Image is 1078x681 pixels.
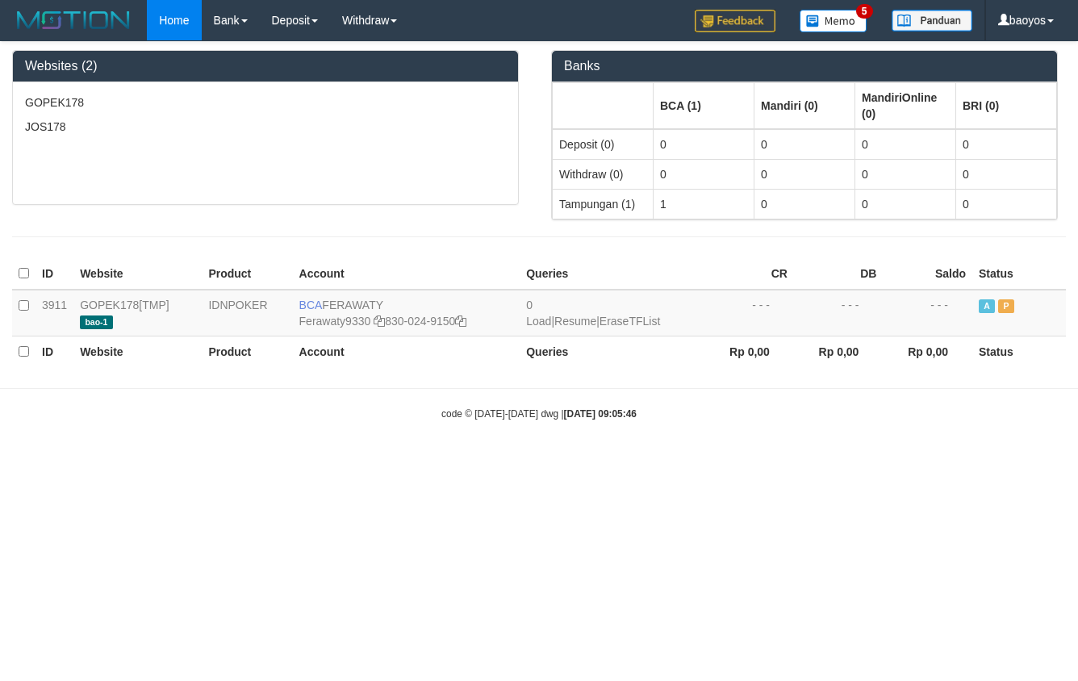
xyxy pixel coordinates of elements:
[73,336,202,367] th: Website
[374,315,385,328] a: Copy Ferawaty9330 to clipboard
[754,82,855,129] th: Group: activate to sort column ascending
[892,10,972,31] img: panduan.png
[564,408,637,420] strong: [DATE] 09:05:46
[299,299,323,311] span: BCA
[998,299,1014,313] span: Paused
[299,315,371,328] a: Ferawaty9330
[554,315,596,328] a: Resume
[754,129,855,160] td: 0
[293,258,520,290] th: Account
[202,258,292,290] th: Product
[956,82,1057,129] th: Group: activate to sort column ascending
[553,82,654,129] th: Group: activate to sort column ascending
[202,290,292,336] td: IDNPOKER
[441,408,637,420] small: code © [DATE]-[DATE] dwg |
[526,299,533,311] span: 0
[956,129,1057,160] td: 0
[883,336,972,367] th: Rp 0,00
[654,189,754,219] td: 1
[704,290,794,336] td: - - -
[883,258,972,290] th: Saldo
[800,10,867,32] img: Button%20Memo.svg
[80,315,113,329] span: bao-1
[455,315,466,328] a: Copy 8300249150 to clipboard
[654,129,754,160] td: 0
[73,290,202,336] td: [TMP]
[25,94,506,111] p: GOPEK178
[36,258,73,290] th: ID
[956,159,1057,189] td: 0
[856,4,873,19] span: 5
[553,129,654,160] td: Deposit (0)
[202,336,292,367] th: Product
[754,159,855,189] td: 0
[972,336,1066,367] th: Status
[855,159,956,189] td: 0
[25,59,506,73] h3: Websites (2)
[956,189,1057,219] td: 0
[526,315,551,328] a: Load
[526,299,660,328] span: | |
[654,159,754,189] td: 0
[564,59,1045,73] h3: Banks
[80,299,139,311] a: GOPEK178
[25,119,506,135] p: JOS178
[855,129,956,160] td: 0
[794,336,884,367] th: Rp 0,00
[520,336,704,367] th: Queries
[695,10,775,32] img: Feedback.jpg
[293,336,520,367] th: Account
[520,258,704,290] th: Queries
[36,290,73,336] td: 3911
[12,8,135,32] img: MOTION_logo.png
[36,336,73,367] th: ID
[553,159,654,189] td: Withdraw (0)
[553,189,654,219] td: Tampungan (1)
[704,336,794,367] th: Rp 0,00
[883,290,972,336] td: - - -
[704,258,794,290] th: CR
[794,290,884,336] td: - - -
[73,258,202,290] th: Website
[979,299,995,313] span: Active
[754,189,855,219] td: 0
[855,82,956,129] th: Group: activate to sort column ascending
[654,82,754,129] th: Group: activate to sort column ascending
[600,315,660,328] a: EraseTFList
[855,189,956,219] td: 0
[794,258,884,290] th: DB
[972,258,1066,290] th: Status
[293,290,520,336] td: FERAWATY 830-024-9150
